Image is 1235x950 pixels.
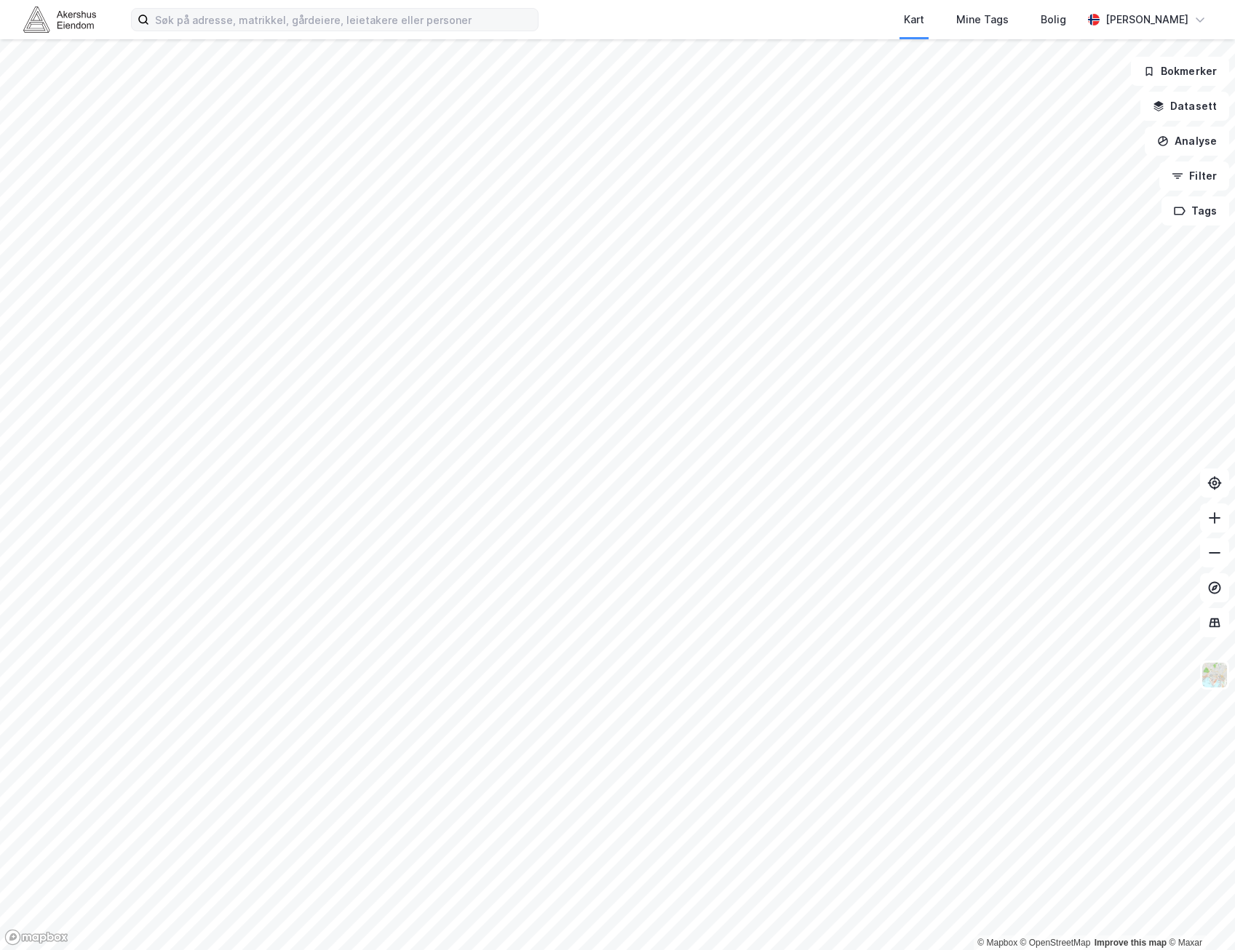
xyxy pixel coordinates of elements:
button: Bokmerker [1131,57,1229,86]
a: Mapbox [977,938,1017,948]
img: akershus-eiendom-logo.9091f326c980b4bce74ccdd9f866810c.svg [23,7,96,32]
a: Improve this map [1095,938,1167,948]
div: Kontrollprogram for chat [1162,880,1235,950]
div: Bolig [1041,11,1066,28]
a: OpenStreetMap [1020,938,1091,948]
button: Datasett [1140,92,1229,121]
div: Mine Tags [956,11,1009,28]
div: [PERSON_NAME] [1105,11,1188,28]
div: Kart [904,11,924,28]
img: Z [1201,661,1228,689]
button: Tags [1161,196,1229,225]
iframe: Chat Widget [1162,880,1235,950]
button: Analyse [1145,127,1229,156]
a: Mapbox homepage [4,929,68,946]
input: Søk på adresse, matrikkel, gårdeiere, leietakere eller personer [149,9,538,31]
button: Filter [1159,161,1229,191]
